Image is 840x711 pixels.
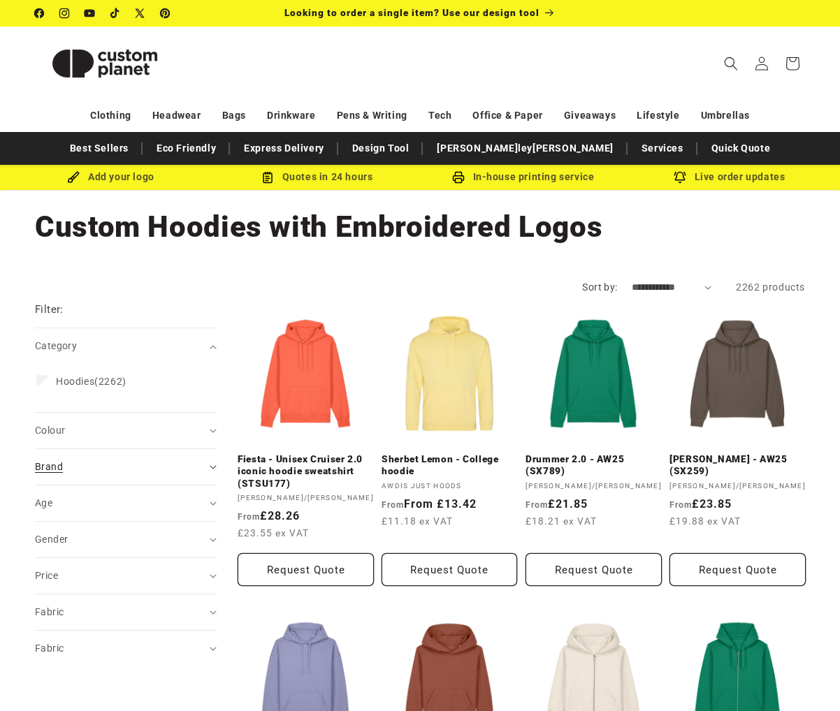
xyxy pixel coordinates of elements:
a: Pens & Writing [337,103,407,128]
div: Quotes in 24 hours [214,168,420,186]
a: Services [635,136,690,161]
span: Hoodies [56,376,94,387]
a: Sherbet Lemon - College hoodie [382,453,517,478]
a: [PERSON_NAME] - AW25 (SX259) [669,453,806,478]
a: Eco Friendly [150,136,223,161]
a: [PERSON_NAME]ley[PERSON_NAME] [430,136,620,161]
summary: Search [716,48,746,79]
img: Order Updates Icon [261,171,274,184]
span: Colour [35,425,65,436]
div: Add your logo [8,168,214,186]
h1: Custom Hoodies with Embroidered Logos [35,208,805,246]
img: In-house printing [452,171,465,184]
iframe: Chat Widget [600,560,840,711]
span: Category [35,340,77,351]
a: Drummer 2.0 - AW25 (SX789) [526,453,662,478]
a: Custom Planet [30,27,180,100]
summary: Fabric (0 selected) [35,594,217,630]
div: In-house printing service [420,168,626,186]
span: Looking to order a single item? Use our design tool [284,7,540,18]
span: Fabric [35,643,64,654]
button: Request Quote [526,553,662,586]
span: (2262) [56,375,126,388]
img: Brush Icon [67,171,80,184]
a: Design Tool [345,136,417,161]
a: Bags [222,103,246,128]
summary: Price [35,558,217,594]
summary: Brand (0 selected) [35,449,217,485]
a: Tech [428,103,451,128]
button: Request Quote [238,553,374,586]
a: Office & Paper [472,103,542,128]
h2: Filter: [35,302,64,318]
summary: Gender (0 selected) [35,522,217,557]
img: Order updates [674,171,686,184]
div: Live order updates [626,168,832,186]
summary: Colour (0 selected) [35,413,217,448]
span: Brand [35,461,63,472]
a: Lifestyle [637,103,679,128]
label: Sort by: [582,281,617,293]
summary: Category (0 selected) [35,328,217,364]
span: Fabric [35,606,64,617]
a: Quick Quote [704,136,778,161]
a: Umbrellas [701,103,750,128]
a: Express Delivery [237,136,331,161]
img: Custom Planet [35,32,175,95]
span: Gender [35,534,68,545]
a: Drinkware [267,103,315,128]
a: Headwear [152,103,201,128]
span: Age [35,497,52,508]
a: Best Sellers [63,136,136,161]
span: 2262 products [736,281,805,293]
summary: Fabric (0 selected) [35,631,217,666]
a: Giveaways [564,103,616,128]
a: Clothing [90,103,131,128]
summary: Age (0 selected) [35,485,217,521]
span: Price [35,570,58,581]
a: Fiesta - Unisex Cruiser 2.0 iconic hoodie sweatshirt (STSU177) [238,453,374,490]
button: Request Quote [382,553,517,586]
button: Request Quote [669,553,806,586]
